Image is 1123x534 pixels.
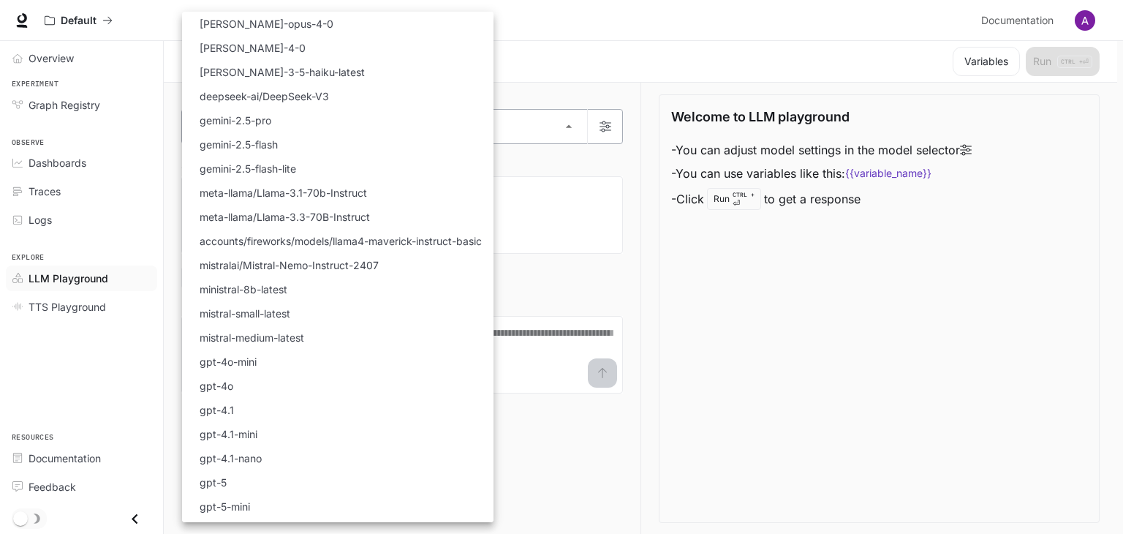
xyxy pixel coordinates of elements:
p: gpt-4.1-mini [200,426,257,442]
p: gpt-5 [200,475,227,490]
p: gpt-4o-mini [200,354,257,369]
p: ministral-8b-latest [200,282,287,297]
p: gemini-2.5-pro [200,113,271,128]
p: [PERSON_NAME]-4-0 [200,40,306,56]
p: [PERSON_NAME]-3-5-haiku-latest [200,64,365,80]
p: meta-llama/Llama-3.1-70b-Instruct [200,185,367,200]
p: [PERSON_NAME]-opus-4-0 [200,16,333,31]
p: meta-llama/Llama-3.3-70B-Instruct [200,209,370,225]
p: gpt-4o [200,378,233,394]
p: gpt-4.1 [200,402,234,418]
p: accounts/fireworks/models/llama4-maverick-instruct-basic [200,233,482,249]
p: mistral-medium-latest [200,330,304,345]
p: gemini-2.5-flash-lite [200,161,296,176]
p: deepseek-ai/DeepSeek-V3 [200,89,329,104]
p: gemini-2.5-flash [200,137,278,152]
p: mistral-small-latest [200,306,290,321]
p: gpt-5-mini [200,499,250,514]
p: mistralai/Mistral-Nemo-Instruct-2407 [200,257,379,273]
p: gpt-4.1-nano [200,451,262,466]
